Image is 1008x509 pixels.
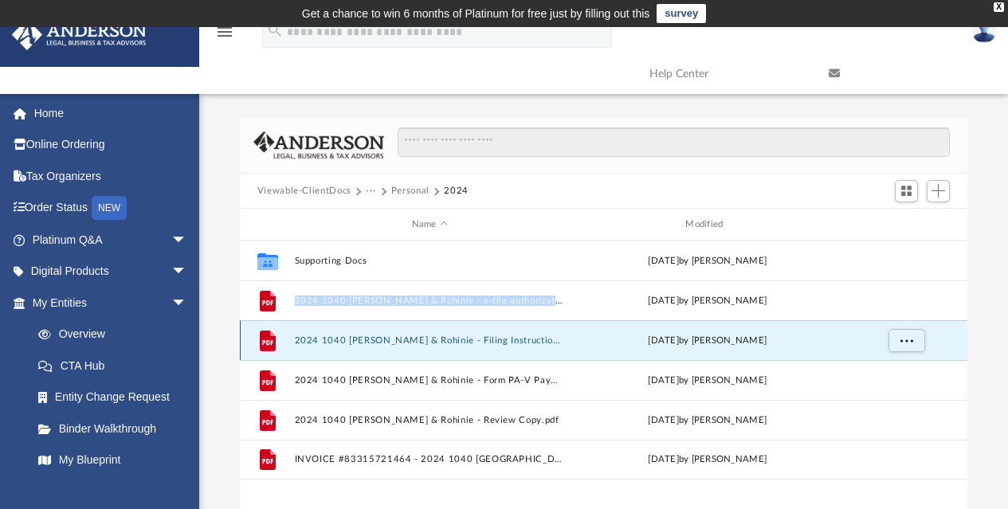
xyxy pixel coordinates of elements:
[294,296,565,306] button: 2024 1040 [PERSON_NAME] & Rohinie - e-file authorization - please sign.pdf
[391,184,429,198] button: Personal
[171,224,203,256] span: arrow_drop_down
[11,256,211,288] a: Digital Productsarrow_drop_down
[215,22,234,41] i: menu
[895,180,919,202] button: Switch to Grid View
[22,319,211,350] a: Overview
[398,127,950,158] input: Search files and folders
[888,329,924,353] button: More options
[572,294,843,308] div: [DATE] by [PERSON_NAME]
[571,217,842,232] div: Modified
[294,335,565,346] button: 2024 1040 [PERSON_NAME] & Rohinie - Filing Instructions.pdf
[22,382,211,413] a: Entity Change Request
[572,374,843,388] div: [DATE] by [PERSON_NAME]
[294,415,565,425] button: 2024 1040 [PERSON_NAME] & Rohinie - Review Copy.pdf
[927,180,951,202] button: Add
[294,455,565,465] button: INVOICE #83315721464 - 2024 1040 [GEOGRAPHIC_DATA][PERSON_NAME] & Rohinie - Expedite Fee.pdf
[294,375,565,386] button: 2024 1040 [PERSON_NAME] & Rohinie - Form PA-V Payment Voucher.pdf
[572,413,843,428] div: [DATE] by [PERSON_NAME]
[266,22,284,39] i: search
[257,184,351,198] button: Viewable-ClientDocs
[7,19,151,50] img: Anderson Advisors Platinum Portal
[171,287,203,319] span: arrow_drop_down
[657,4,706,23] a: survey
[22,444,203,476] a: My Blueprint
[294,256,565,266] button: Supporting Docs
[11,129,211,161] a: Online Ordering
[572,334,843,348] div: [DATE] by [PERSON_NAME]
[11,97,211,129] a: Home
[22,413,211,444] a: Binder Walkthrough
[92,196,127,220] div: NEW
[11,224,211,256] a: Platinum Q&Aarrow_drop_down
[572,254,843,268] div: [DATE] by [PERSON_NAME]
[366,184,376,198] button: ···
[22,476,211,507] a: Tax Due Dates
[22,350,211,382] a: CTA Hub
[11,287,211,319] a: My Entitiesarrow_drop_down
[171,256,203,288] span: arrow_drop_down
[293,217,564,232] div: Name
[994,2,1004,12] div: close
[11,160,211,192] a: Tax Organizers
[302,4,650,23] div: Get a chance to win 6 months of Platinum for free just by filling out this
[572,452,843,467] div: [DATE] by [PERSON_NAME]
[247,217,287,232] div: id
[215,30,234,41] a: menu
[444,184,469,198] button: 2024
[11,192,211,225] a: Order StatusNEW
[972,20,996,43] img: User Pic
[637,42,817,105] a: Help Center
[849,217,961,232] div: id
